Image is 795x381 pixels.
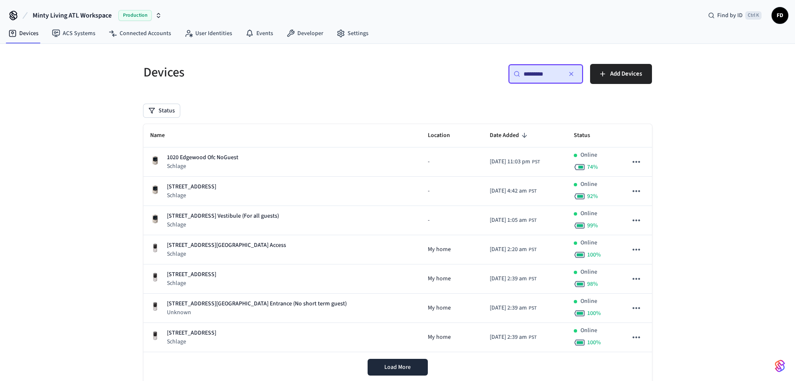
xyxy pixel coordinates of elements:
[574,129,601,142] span: Status
[167,241,286,250] p: [STREET_ADDRESS][GEOGRAPHIC_DATA] Access
[167,221,279,229] p: Schlage
[701,8,768,23] div: Find by IDCtrl K
[529,188,537,195] span: PST
[717,11,743,20] span: Find by ID
[2,26,45,41] a: Devices
[580,209,597,218] p: Online
[587,338,601,347] span: 100 %
[772,8,787,23] span: FD
[167,338,216,346] p: Schlage
[428,187,429,196] span: -
[490,304,537,312] div: Asia/Manila
[167,250,286,258] p: Schlage
[587,251,601,259] span: 100 %
[490,304,527,312] span: [DATE] 2:39 am
[239,26,280,41] a: Events
[167,162,238,170] p: Schlage
[150,243,160,253] img: Yale Assure Touchscreen Wifi Smart Lock, Satin Nickel, Front
[532,158,540,166] span: PST
[280,26,330,41] a: Developer
[150,214,160,224] img: Schlage Sense Smart Deadbolt with Camelot Trim, Front
[587,280,598,288] span: 98 %
[330,26,375,41] a: Settings
[490,187,537,196] div: Asia/Manila
[490,216,527,225] span: [DATE] 1:05 am
[428,157,429,166] span: -
[150,129,176,142] span: Name
[580,180,597,189] p: Online
[587,221,598,230] span: 99 %
[580,268,597,277] p: Online
[580,297,597,306] p: Online
[490,157,540,166] div: Asia/Manila
[775,359,785,373] img: SeamLogoGradient.69752ec5.svg
[368,359,428,376] button: Load More
[772,7,788,24] button: FD
[428,333,451,342] span: My home
[428,245,451,254] span: My home
[384,363,411,371] span: Load More
[150,302,160,312] img: Yale Assure Touchscreen Wifi Smart Lock, Satin Nickel, Front
[167,329,216,338] p: [STREET_ADDRESS]
[587,163,598,171] span: 74 %
[529,246,537,254] span: PST
[33,10,112,20] span: Minty Living ATL Workspace
[428,216,429,225] span: -
[143,104,180,117] button: Status
[580,239,597,247] p: Online
[45,26,102,41] a: ACS Systems
[490,157,530,166] span: [DATE] 11:03 pm
[150,272,160,282] img: Yale Assure Touchscreen Wifi Smart Lock, Satin Nickel, Front
[150,155,160,165] img: Schlage Sense Smart Deadbolt with Camelot Trim, Front
[490,216,537,225] div: Asia/Manila
[587,309,601,317] span: 100 %
[580,151,597,160] p: Online
[529,305,537,312] span: PST
[610,69,642,79] span: Add Devices
[490,274,537,283] div: Asia/Manila
[490,274,527,283] span: [DATE] 2:39 am
[490,129,530,142] span: Date Added
[150,185,160,195] img: Schlage Sense Smart Deadbolt with Camelot Trim, Front
[118,10,152,21] span: Production
[529,334,537,341] span: PST
[178,26,239,41] a: User Identities
[167,270,216,279] p: [STREET_ADDRESS]
[167,212,279,221] p: [STREET_ADDRESS] Vestibule (For all guests)
[428,129,461,142] span: Location
[490,333,537,342] div: Asia/Manila
[428,274,451,283] span: My home
[143,124,652,352] table: sticky table
[529,217,537,224] span: PST
[167,153,238,162] p: 1020 Edgewood Ofc NoGuest
[150,331,160,341] img: Yale Assure Touchscreen Wifi Smart Lock, Satin Nickel, Front
[167,308,347,317] p: Unknown
[490,245,537,254] div: Asia/Manila
[590,64,652,84] button: Add Devices
[167,300,347,308] p: [STREET_ADDRESS][GEOGRAPHIC_DATA] Entrance (No short term guest)
[167,191,216,200] p: Schlage
[167,183,216,191] p: [STREET_ADDRESS]
[529,275,537,283] span: PST
[587,192,598,201] span: 92 %
[490,245,527,254] span: [DATE] 2:20 am
[490,187,527,196] span: [DATE] 4:42 am
[490,333,527,342] span: [DATE] 2:39 am
[102,26,178,41] a: Connected Accounts
[580,326,597,335] p: Online
[167,279,216,287] p: Schlage
[428,304,451,312] span: My home
[143,64,393,81] h5: Devices
[745,11,762,20] span: Ctrl K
